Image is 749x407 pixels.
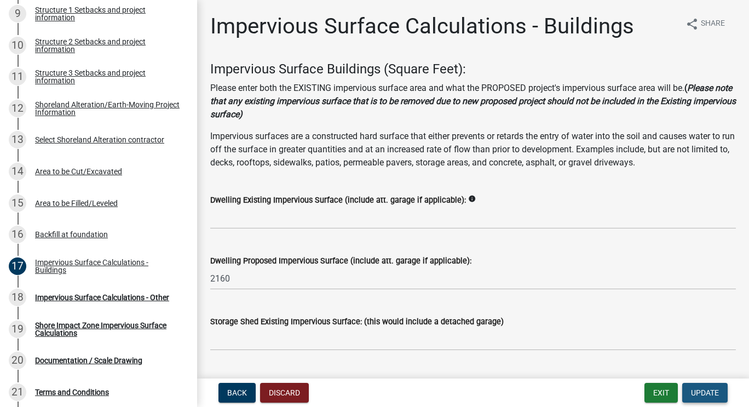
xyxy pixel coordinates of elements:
[9,163,26,180] div: 14
[35,168,122,175] div: Area to be Cut/Excavated
[35,388,109,396] div: Terms and Conditions
[35,38,180,53] div: Structure 2 Setbacks and project information
[9,194,26,212] div: 15
[9,68,26,85] div: 11
[210,318,504,326] label: Storage Shed Existing Impervious Surface: (this would include a detached garage)
[691,388,719,397] span: Update
[210,82,736,121] p: Please enter both the EXISTING impervious surface area and what the PROPOSED project's impervious...
[35,6,180,21] div: Structure 1 Setbacks and project information
[9,5,26,22] div: 9
[9,320,26,338] div: 19
[35,136,164,144] div: Select Shoreland Alteration contractor
[9,226,26,243] div: 16
[210,130,736,169] p: Impervious surfaces are a constructed hard surface that either prevents or retards the entry of w...
[210,83,736,119] strong: Please note that any existing impervious surface that is to be removed due to new proposed projec...
[644,383,678,403] button: Exit
[210,197,466,204] label: Dwelling Existing Impervious Surface (include att. garage if applicable):
[9,352,26,369] div: 20
[9,383,26,401] div: 21
[227,388,247,397] span: Back
[35,259,180,274] div: Impervious Surface Calculations - Buildings
[685,18,699,31] i: share
[9,37,26,54] div: 10
[9,257,26,275] div: 17
[35,199,118,207] div: Area to be Filled/Leveled
[260,383,309,403] button: Discard
[684,83,687,93] strong: (
[35,231,108,238] div: Backfill at foundation
[701,18,725,31] span: Share
[35,101,180,116] div: Shoreland Alteration/Earth-Moving Project Information
[35,357,142,364] div: Documentation / Scale Drawing
[468,195,476,203] i: info
[9,289,26,306] div: 18
[35,69,180,84] div: Structure 3 Setbacks and project information
[210,257,471,265] label: Dwelling Proposed Impervious Surface (include att. garage if applicable):
[35,322,180,337] div: Shore Impact Zone Impervious Surface Calculations
[677,13,734,35] button: shareShare
[35,294,169,301] div: Impervious Surface Calculations - Other
[210,61,736,77] h4: Impervious Surface Buildings (Square Feet):
[9,100,26,117] div: 12
[218,383,256,403] button: Back
[682,383,728,403] button: Update
[210,13,634,39] h1: Impervious Surface Calculations - Buildings
[9,131,26,148] div: 13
